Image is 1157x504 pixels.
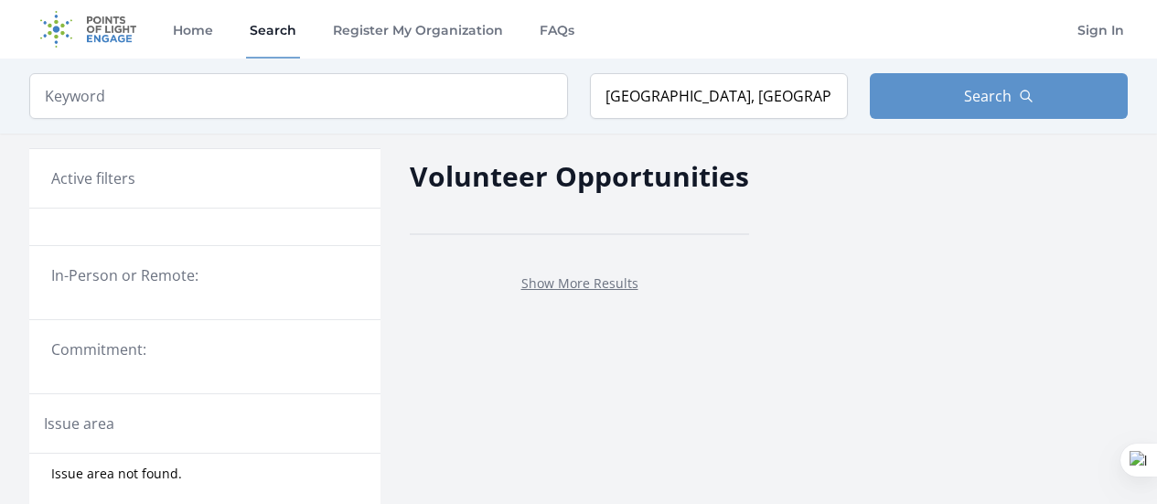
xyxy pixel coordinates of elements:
[51,167,135,189] h3: Active filters
[870,73,1128,119] button: Search
[51,264,359,286] legend: In-Person or Remote:
[521,274,638,292] a: Show More Results
[410,155,749,197] h2: Volunteer Opportunities
[44,413,114,434] legend: Issue area
[51,465,182,483] span: Issue area not found.
[29,73,568,119] input: Keyword
[964,85,1012,107] span: Search
[590,73,848,119] input: Location
[51,338,359,360] legend: Commitment:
